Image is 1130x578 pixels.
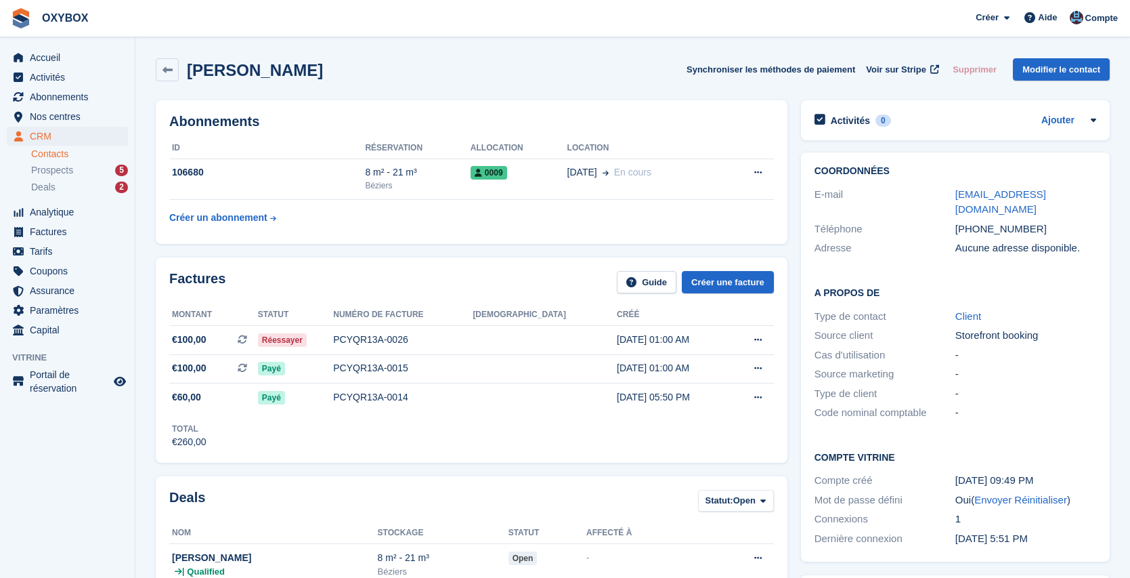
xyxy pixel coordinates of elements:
div: Source client [814,328,955,344]
div: Oui [955,493,1096,508]
div: Storefront booking [955,328,1096,344]
a: Deals 2 [31,180,128,194]
a: menu [7,48,128,67]
span: €100,00 [172,361,207,375]
h2: Factures [169,271,225,293]
div: Créer un abonnement [169,211,267,225]
div: [DATE] 01:00 AM [617,333,730,347]
a: menu [7,368,128,395]
a: Créer un abonnement [169,205,276,230]
div: [DATE] 05:50 PM [617,390,730,405]
th: Affecté à [586,522,702,544]
span: Accueil [30,48,111,67]
a: [EMAIL_ADDRESS][DOMAIN_NAME] [955,188,1046,215]
div: - [955,405,1096,421]
div: Type de client [814,386,955,402]
a: Prospects 5 [31,163,128,178]
h2: Abonnements [169,114,774,129]
div: Compte créé [814,473,955,489]
div: 0 [875,115,891,127]
a: menu [7,301,128,320]
div: Source marketing [814,367,955,382]
span: Nos centres [30,107,111,126]
div: Cas d'utilisation [814,348,955,363]
a: Créer une facture [682,271,774,293]
th: [DEMOGRAPHIC_DATA] [473,304,617,326]
th: Réservation [365,138,470,159]
div: Béziers [365,180,470,192]
div: Connexions [814,512,955,527]
span: 0009 [471,166,507,180]
span: Capital [30,321,111,339]
div: - [586,551,702,564]
a: menu [7,281,128,300]
th: Nom [169,522,378,544]
a: Voir sur Stripe [861,58,942,81]
a: menu [7,262,128,281]
div: €260,00 [172,435,207,449]
span: ( ) [971,494,1070,505]
span: Analytique [30,203,111,222]
th: Créé [617,304,730,326]
span: Compte [1085,12,1118,25]
span: Créer [976,11,999,24]
button: Statut: Open [698,490,774,512]
a: Guide [617,271,676,293]
h2: Coordonnées [814,166,1096,177]
span: Tarifs [30,242,111,261]
span: Assurance [30,281,111,300]
a: OXYBOX [37,7,93,29]
a: menu [7,203,128,222]
span: Prospects [31,164,73,177]
a: menu [7,242,128,261]
a: Client [955,310,981,322]
span: open [508,552,538,565]
div: Dernière connexion [814,531,955,547]
button: Synchroniser les méthodes de paiement [687,58,855,81]
div: 106680 [169,165,365,180]
h2: A propos de [814,285,1096,299]
th: Location [567,138,722,159]
div: 1 [955,512,1096,527]
div: - [955,386,1096,402]
div: 5 [115,165,128,176]
a: Envoyer Réinitialiser [974,494,1067,505]
th: Statut [508,522,586,544]
span: Coupons [30,262,111,281]
h2: [PERSON_NAME] [187,61,323,79]
div: Téléphone [814,222,955,237]
a: Boutique d'aperçu [112,373,128,390]
div: 2 [115,182,128,193]
span: Payé [258,362,285,375]
a: menu [7,127,128,146]
a: menu [7,68,128,87]
div: [DATE] 09:49 PM [955,473,1096,489]
span: Portail de réservation [30,368,111,395]
span: €100,00 [172,333,207,347]
div: 8 m² - 21 m³ [378,551,508,565]
div: Type de contact [814,309,955,325]
th: Numéro de facture [333,304,473,326]
a: menu [7,321,128,339]
span: Paramètres [30,301,111,320]
a: menu [7,87,128,106]
img: Oriana Devaux [1070,11,1083,24]
span: Aide [1038,11,1057,24]
div: Adresse [814,241,955,256]
div: [DATE] 01:00 AM [617,361,730,375]
div: Total [172,423,207,435]
div: [PERSON_NAME] [172,551,378,565]
div: E-mail [814,187,955,218]
th: ID [169,138,365,159]
span: Open [733,494,756,508]
span: Voir sur Stripe [866,63,926,77]
div: Code nominal comptable [814,405,955,421]
div: - [955,367,1096,382]
span: Vitrine [12,351,135,365]
th: Statut [258,304,333,326]
span: [DATE] [567,165,597,180]
span: CRM [30,127,111,146]
a: Ajouter [1041,113,1074,129]
span: En cours [614,167,651,178]
span: Payé [258,391,285,405]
